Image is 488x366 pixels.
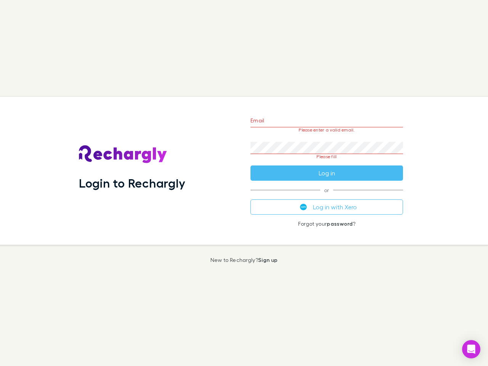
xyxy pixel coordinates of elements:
img: Rechargly's Logo [79,145,167,164]
p: Please fill [250,154,403,159]
div: Open Intercom Messenger [462,340,480,358]
a: password [327,220,353,227]
img: Xero's logo [300,204,307,210]
p: New to Rechargly? [210,257,278,263]
p: Please enter a valid email. [250,127,403,133]
button: Log in [250,165,403,181]
button: Log in with Xero [250,199,403,215]
h1: Login to Rechargly [79,176,185,190]
a: Sign up [258,257,278,263]
p: Forgot your ? [250,221,403,227]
